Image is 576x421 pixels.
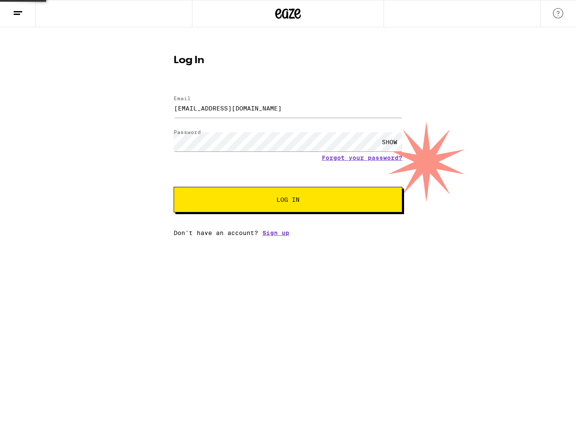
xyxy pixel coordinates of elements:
label: Password [174,129,201,135]
input: Email [174,99,402,118]
span: Hi. Need any help? [5,6,61,13]
span: Log In [276,197,300,203]
h1: Log In [174,55,402,66]
div: SHOW [377,132,402,151]
a: Sign up [262,229,289,236]
a: Forgot your password? [322,154,402,161]
div: Don't have an account? [174,229,402,236]
label: Email [174,96,191,101]
button: Log In [174,187,402,212]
